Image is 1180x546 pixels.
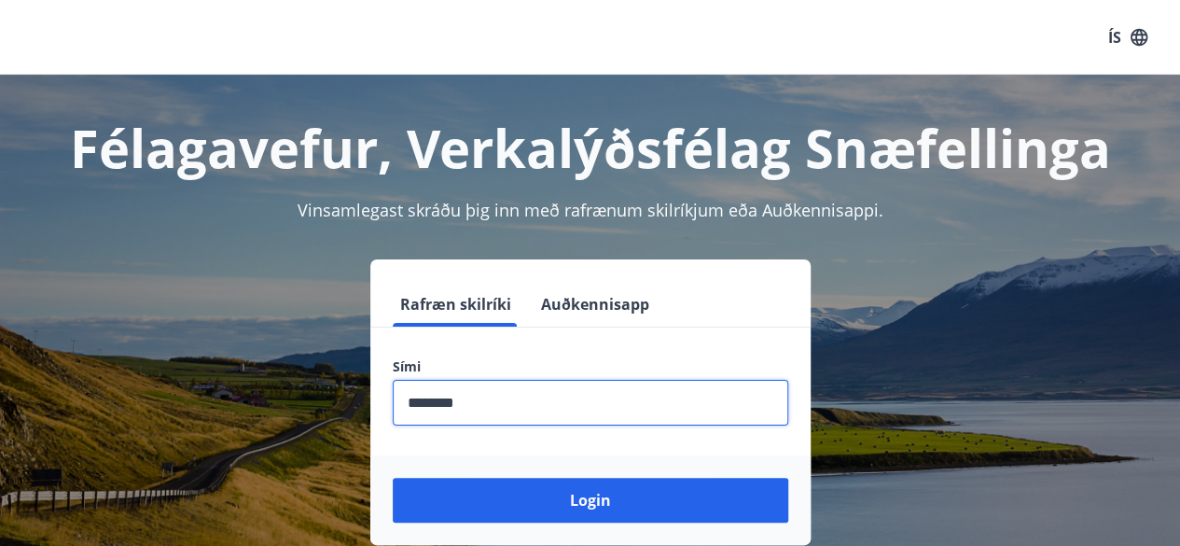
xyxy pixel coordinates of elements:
[22,112,1158,183] h1: Félagavefur, Verkalýðsfélag Snæfellinga
[1098,21,1158,54] button: ÍS
[393,357,788,376] label: Sími
[393,282,519,327] button: Rafræn skilríki
[298,199,883,221] span: Vinsamlegast skráðu þig inn með rafrænum skilríkjum eða Auðkennisappi.
[393,478,788,523] button: Login
[534,282,657,327] button: Auðkennisapp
